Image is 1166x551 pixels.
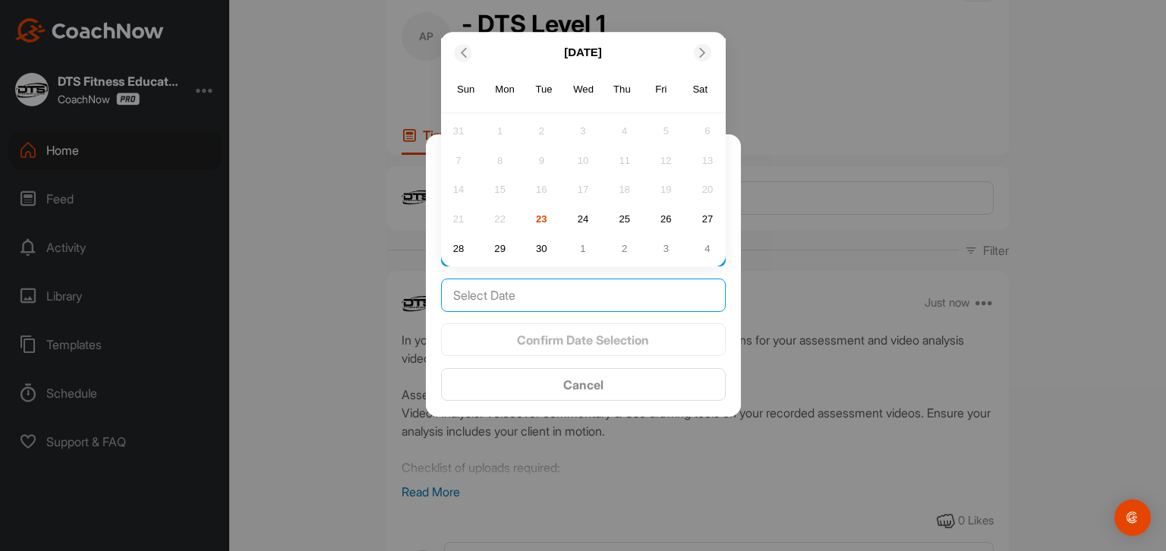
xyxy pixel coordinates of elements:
[489,150,512,172] div: Not available Monday, September 8th, 2025
[690,80,710,100] div: Sat
[446,118,721,262] div: month 2025-09
[613,238,636,260] div: Choose Thursday, October 2nd, 2025
[563,377,603,392] span: Cancel
[530,208,553,231] div: Not available Tuesday, September 23rd, 2025
[564,44,602,61] p: [DATE]
[613,150,636,172] div: Not available Thursday, September 11th, 2025
[517,332,649,348] span: Confirm Date Selection
[613,208,636,231] div: Choose Thursday, September 25th, 2025
[447,208,470,231] div: Not available Sunday, September 21st, 2025
[572,120,594,143] div: Not available Wednesday, September 3rd, 2025
[495,80,515,100] div: Mon
[613,120,636,143] div: Not available Thursday, September 4th, 2025
[696,178,719,201] div: Not available Saturday, September 20th, 2025
[441,323,726,356] button: Confirm Date Selection
[696,150,719,172] div: Not available Saturday, September 13th, 2025
[447,150,470,172] div: Not available Sunday, September 7th, 2025
[447,238,470,260] div: Choose Sunday, September 28th, 2025
[489,120,512,143] div: Not available Monday, September 1st, 2025
[654,120,677,143] div: Not available Friday, September 5th, 2025
[530,120,553,143] div: Not available Tuesday, September 2nd, 2025
[530,238,553,260] div: Choose Tuesday, September 30th, 2025
[654,178,677,201] div: Not available Friday, September 19th, 2025
[696,238,719,260] div: Choose Saturday, October 4th, 2025
[456,80,476,100] div: Sun
[613,80,632,100] div: Thu
[613,178,636,201] div: Not available Thursday, September 18th, 2025
[572,238,594,260] div: Choose Wednesday, October 1st, 2025
[489,238,512,260] div: Choose Monday, September 29th, 2025
[654,208,677,231] div: Choose Friday, September 26th, 2025
[651,80,671,100] div: Fri
[654,238,677,260] div: Choose Friday, October 3rd, 2025
[489,208,512,231] div: Not available Monday, September 22nd, 2025
[1114,499,1151,536] div: Open Intercom Messenger
[572,150,594,172] div: Not available Wednesday, September 10th, 2025
[534,80,554,100] div: Tue
[696,120,719,143] div: Not available Saturday, September 6th, 2025
[573,80,593,100] div: Wed
[441,368,726,401] button: Cancel
[441,279,726,312] input: Select Date
[696,208,719,231] div: Choose Saturday, September 27th, 2025
[530,178,553,201] div: Not available Tuesday, September 16th, 2025
[572,178,594,201] div: Not available Wednesday, September 17th, 2025
[489,178,512,201] div: Not available Monday, September 15th, 2025
[447,120,470,143] div: Not available Sunday, August 31st, 2025
[530,150,553,172] div: Not available Tuesday, September 9th, 2025
[572,208,594,231] div: Choose Wednesday, September 24th, 2025
[447,178,470,201] div: Not available Sunday, September 14th, 2025
[654,150,677,172] div: Not available Friday, September 12th, 2025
